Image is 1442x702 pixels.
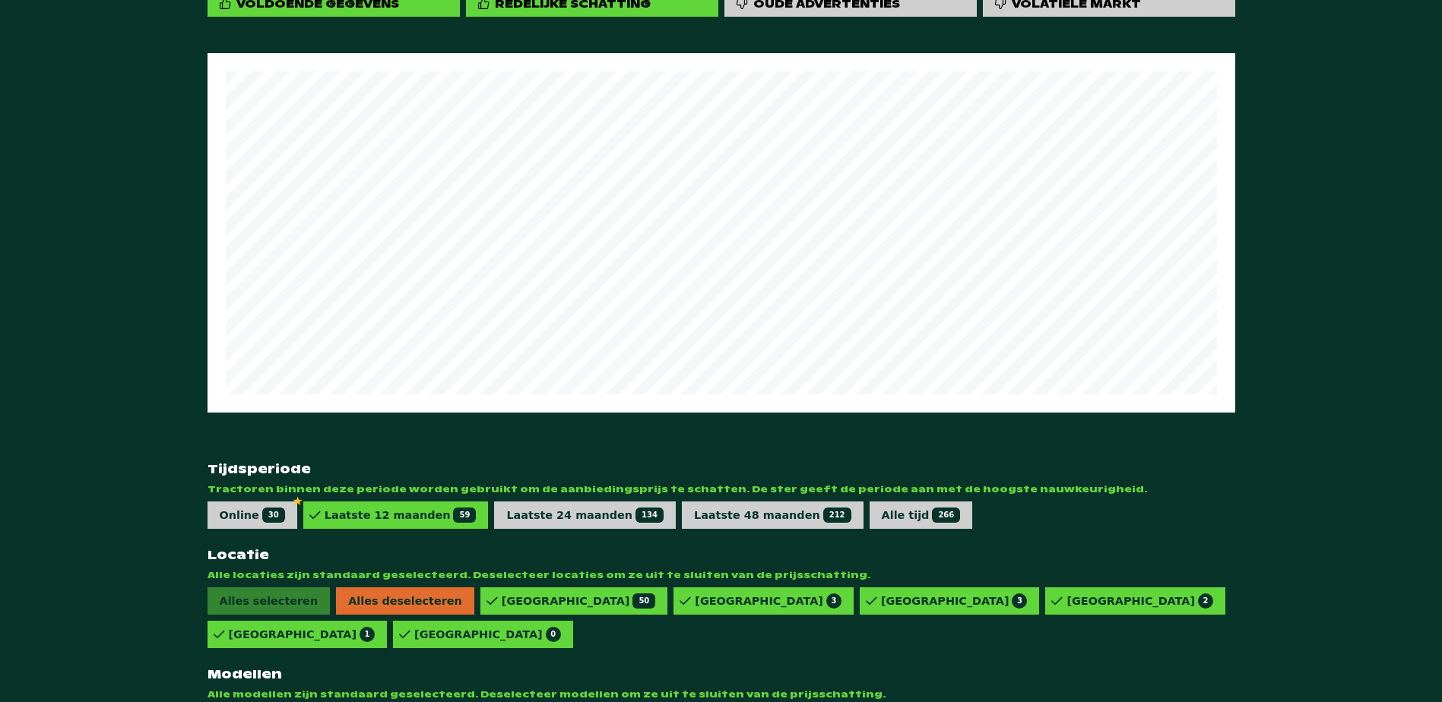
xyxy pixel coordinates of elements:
[229,627,376,642] div: [GEOGRAPHIC_DATA]
[881,593,1028,609] div: [GEOGRAPHIC_DATA]
[502,593,655,609] div: [GEOGRAPHIC_DATA]
[826,593,841,609] span: 3
[220,508,285,523] div: Online
[635,508,664,523] span: 134
[208,461,1235,477] strong: Tijdsperiode
[262,508,285,523] span: 30
[336,587,474,615] span: Alles deselecteren
[694,508,851,523] div: Laatste 48 maanden
[208,483,1235,495] span: Tractoren binnen deze periode worden gebruikt om de aanbiedingsprijs te schatten. De ster geeft d...
[882,508,961,523] div: Alle tijd
[632,593,655,609] span: 50
[695,593,841,609] div: [GEOGRAPHIC_DATA]
[208,688,1235,700] span: Alle modellen zijn standaard geselecteerd. Deselecteer modellen om ze uit te sluiten van de prijs...
[1198,593,1213,609] span: 2
[932,508,960,523] span: 266
[360,627,375,642] span: 1
[414,627,561,642] div: [GEOGRAPHIC_DATA]
[823,508,851,523] span: 212
[453,508,476,523] span: 59
[208,666,1235,682] strong: Modellen
[325,508,477,523] div: Laatste 12 maanden
[208,569,1235,581] span: Alle locaties zijn standaard geselecteerd. Deselecteer locaties om ze uit te sluiten van de prijs...
[208,587,331,615] span: Alles selecteren
[208,547,1235,563] strong: Locatie
[506,508,664,523] div: Laatste 24 maanden
[1066,593,1213,609] div: [GEOGRAPHIC_DATA]
[1012,593,1027,609] span: 3
[546,627,561,642] span: 0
